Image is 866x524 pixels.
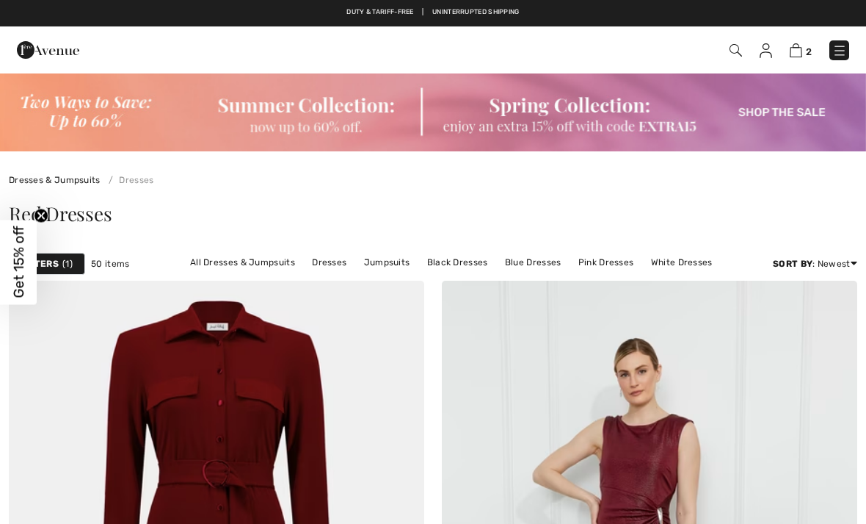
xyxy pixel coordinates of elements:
[773,259,812,269] strong: Sort By
[34,208,48,223] button: Close teaser
[325,272,450,291] a: [PERSON_NAME] Dresses
[305,253,354,272] a: Dresses
[10,226,27,298] span: Get 15% off
[183,253,302,272] a: All Dresses & Jumpsuits
[790,43,802,57] img: Shopping Bag
[452,272,577,291] a: [PERSON_NAME] Dresses
[9,201,112,226] span: Red Dresses
[729,44,742,57] img: Search
[498,253,569,272] a: Blue Dresses
[91,257,129,270] span: 50 items
[9,175,101,185] a: Dresses & Jumpsuits
[21,257,59,270] strong: Filters
[17,42,79,56] a: 1ère Avenue
[103,175,153,185] a: Dresses
[357,253,418,272] a: Jumpsuits
[760,43,772,58] img: My Info
[832,43,847,58] img: Menu
[773,257,857,270] div: : Newest
[62,257,73,270] span: 1
[806,46,812,57] span: 2
[790,41,812,59] a: 2
[420,253,495,272] a: Black Dresses
[644,253,720,272] a: White Dresses
[17,35,79,65] img: 1ère Avenue
[571,253,641,272] a: Pink Dresses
